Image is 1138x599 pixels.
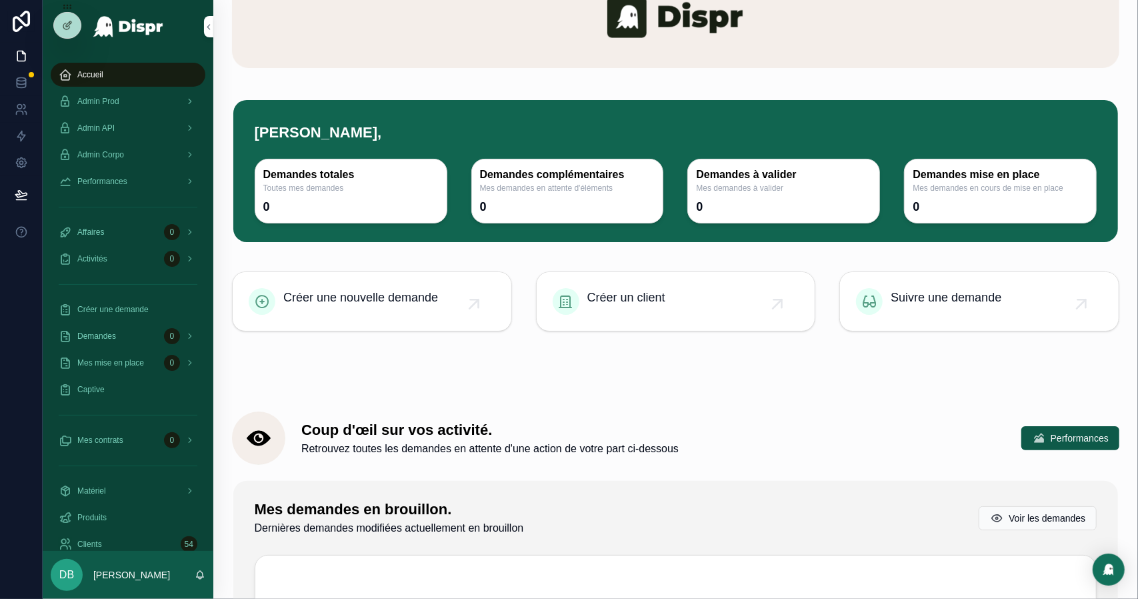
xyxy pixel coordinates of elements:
[181,536,197,552] div: 54
[77,96,119,107] span: Admin Prod
[77,384,105,395] span: Captive
[51,506,205,530] a: Produits
[537,272,815,331] a: Créer un client
[51,378,205,402] a: Captive
[59,567,74,583] span: DB
[77,331,116,342] span: Demandes
[696,183,871,193] span: Mes demandes à valider
[51,297,205,322] a: Créer une demande
[480,167,655,183] h3: Demandes complémentaires
[93,16,164,37] img: App logo
[77,149,124,160] span: Admin Corpo
[1021,426,1119,450] button: Performances
[1009,512,1085,525] span: Voir les demandes
[1051,432,1109,445] span: Performances
[480,183,655,193] span: Mes demandes en attente d'éléments
[255,112,1097,140] h1: [PERSON_NAME],
[164,224,180,240] div: 0
[93,568,170,582] p: [PERSON_NAME]
[696,167,871,183] h3: Demandes à valider
[77,539,102,550] span: Clients
[1093,554,1125,586] div: Open Intercom Messenger
[51,479,205,503] a: Matériel
[77,512,107,523] span: Produits
[587,288,665,307] span: Créer un client
[913,167,1088,183] h3: Demandes mise en place
[840,272,1119,331] a: Suivre une demande
[263,199,270,215] div: 0
[164,328,180,344] div: 0
[51,532,205,556] a: Clients54
[51,63,205,87] a: Accueil
[164,251,180,267] div: 0
[913,183,1088,193] span: Mes demandes en cours de mise en place
[301,420,679,441] h1: Coup d'œil sur vos activité.
[77,435,123,446] span: Mes contrats
[255,520,524,536] span: Dernières demandes modifiées actuellement en brouillon
[233,272,511,331] a: Créer une nouvelle demande
[255,500,524,520] h1: Mes demandes en brouillon.
[51,116,205,140] a: Admin API
[263,167,439,183] h3: Demandes totales
[77,123,115,133] span: Admin API
[283,288,438,307] span: Créer une nouvelle demande
[164,432,180,448] div: 0
[891,288,1001,307] span: Suivre une demande
[51,428,205,452] a: Mes contrats0
[77,358,144,368] span: Mes mise en place
[77,253,107,264] span: Activités
[77,176,127,187] span: Performances
[77,486,106,496] span: Matériel
[51,247,205,271] a: Activités0
[696,199,703,215] div: 0
[51,89,205,113] a: Admin Prod
[480,199,487,215] div: 0
[301,441,679,457] span: Retrouvez toutes les demandes en attente d'une action de votre part ci-dessous
[77,227,104,237] span: Affaires
[51,169,205,193] a: Performances
[43,53,213,551] div: scrollable content
[51,351,205,375] a: Mes mise en place0
[913,199,919,215] div: 0
[979,506,1097,530] button: Voir les demandes
[51,324,205,348] a: Demandes0
[51,143,205,167] a: Admin Corpo
[77,69,103,80] span: Accueil
[51,220,205,244] a: Affaires0
[164,355,180,371] div: 0
[263,183,439,193] span: Toutes mes demandes
[77,304,149,315] span: Créer une demande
